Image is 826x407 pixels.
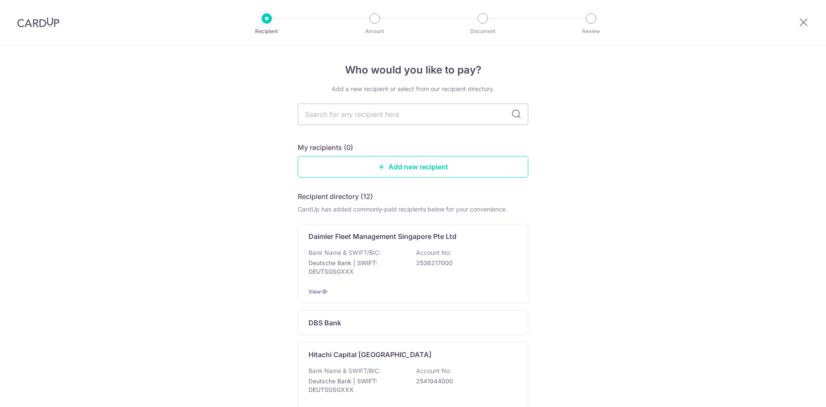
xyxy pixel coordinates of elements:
p: Deutsche Bank | SWIFT: DEUTSGSGXXX [308,259,405,276]
img: CardUp [17,17,59,28]
h5: Recipient directory (12) [298,191,373,202]
p: Deutsche Bank | SWIFT: DEUTSGSGXXX [308,377,405,394]
p: Bank Name & SWIFT/BIC: [308,367,381,375]
p: 2536217000 [416,259,512,267]
p: Amount [343,27,407,36]
p: Document [451,27,515,36]
p: Bank Name & SWIFT/BIC: [308,248,381,257]
p: DBS Bank [308,318,341,328]
input: Search for any recipient here [298,104,528,125]
p: Account No: [416,367,451,375]
p: Account No: [416,248,451,257]
div: CardUp has added commonly-paid recipients below for your convenience. [298,205,528,214]
p: Recipient [235,27,299,36]
iframe: Opens a widget where you can find more information [771,381,817,403]
p: Review [559,27,623,36]
a: View [308,288,321,295]
h5: My recipients (0) [298,142,353,153]
h4: Who would you like to pay? [298,62,528,78]
p: 2541944000 [416,377,512,386]
div: Add a new recipient or select from our recipient directory. [298,85,528,93]
p: Daimler Fleet Management Singapore Pte Ltd [308,231,456,242]
a: Add new recipient [298,156,528,177]
p: Hitachi Capital [GEOGRAPHIC_DATA] [308,349,431,360]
